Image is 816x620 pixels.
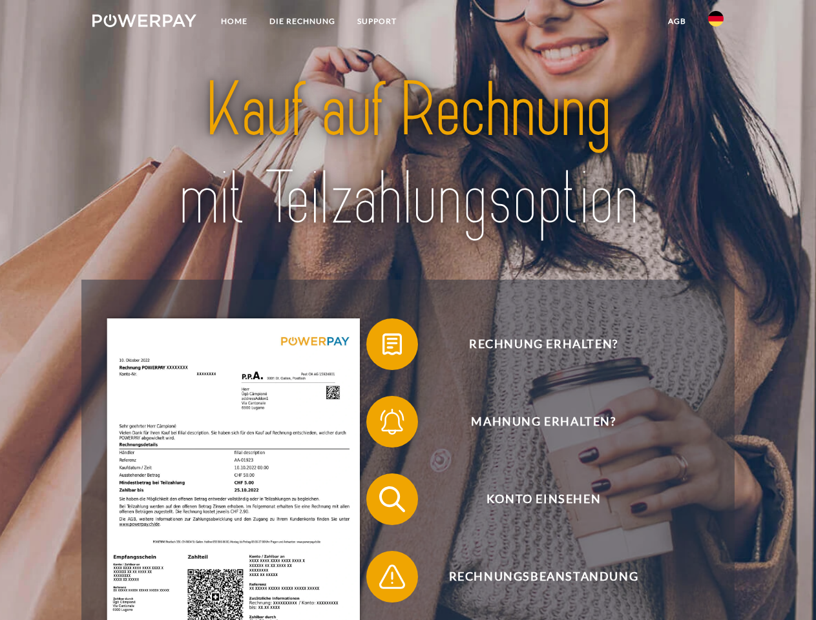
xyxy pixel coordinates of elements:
a: Home [210,10,258,33]
img: qb_search.svg [376,483,408,515]
img: de [708,11,724,26]
img: qb_bill.svg [376,328,408,360]
button: Konto einsehen [366,473,702,525]
a: agb [657,10,697,33]
button: Rechnungsbeanstandung [366,551,702,603]
a: DIE RECHNUNG [258,10,346,33]
a: SUPPORT [346,10,408,33]
button: Rechnung erhalten? [366,318,702,370]
img: logo-powerpay-white.svg [92,14,196,27]
span: Rechnungsbeanstandung [385,551,702,603]
span: Rechnung erhalten? [385,318,702,370]
button: Mahnung erhalten? [366,396,702,448]
img: title-powerpay_de.svg [123,62,693,247]
img: qb_bell.svg [376,406,408,438]
img: qb_warning.svg [376,561,408,593]
span: Mahnung erhalten? [385,396,702,448]
span: Konto einsehen [385,473,702,525]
